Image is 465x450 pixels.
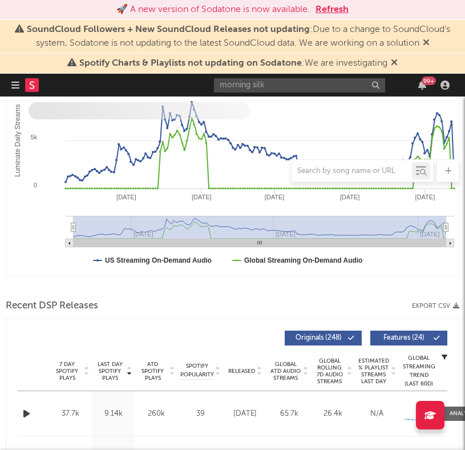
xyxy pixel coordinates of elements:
button: 99+ [418,81,426,90]
text: [DATE] [192,194,212,200]
span: Originals ( 248 ) [292,335,345,341]
span: Last Day Spotify Plays [95,361,125,381]
span: SoundCloud Followers + New SoundCloud Releases not updating [27,25,310,34]
span: Dismiss [391,59,398,68]
span: Estimated % Playlist Streams Last Day [358,357,389,385]
span: 7 Day Spotify Plays [52,361,82,381]
span: Global Rolling 7D Audio Streams [314,357,345,385]
div: 39 [180,408,220,420]
text: 0 [34,182,37,188]
button: Refresh [316,3,349,17]
button: Export CSV [412,303,459,310]
div: 99 + [422,77,436,85]
div: 9.14k [95,408,132,420]
div: 🚀 A new version of Sodatone is now available. [116,3,310,17]
div: N/A [358,408,396,420]
text: Global Streaming On-Demand Audio [244,256,363,264]
span: : We are investigating [79,59,387,68]
span: Recent DSP Releases [6,299,98,313]
span: Global ATD Audio Streams [270,361,301,381]
text: [DATE] [116,194,136,200]
span: Spotify Charts & Playlists not updating on Sodatone [79,59,302,68]
button: Originals(248) [285,331,362,345]
span: ATD Spotify Plays [138,361,168,381]
div: 65.7k [270,408,308,420]
text: [DATE] [340,194,360,200]
text: Luminate Daily Streams [14,104,22,176]
div: [DATE] [226,408,264,420]
text: US Streaming On-Demand Audio [105,256,212,264]
text: [DATE] [265,194,285,200]
div: 26.4k [314,408,352,420]
button: Features(24) [370,331,447,345]
span: Released [228,368,255,375]
span: Spotify Popularity [180,362,214,379]
div: Global Streaming Trend (Last 60D) [402,354,436,388]
div: 37.7k [52,408,89,420]
span: Dismiss [423,39,430,48]
div: 260k [138,408,175,420]
text: 5k [30,134,37,140]
span: : Due to a change to SoundCloud's system, Sodatone is not updating to the latest SoundCloud data.... [27,25,450,48]
text: [DATE] [415,194,435,200]
input: Search by song name or URL [292,167,412,176]
input: Search for artists [214,78,385,93]
span: Features ( 24 ) [378,335,430,341]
